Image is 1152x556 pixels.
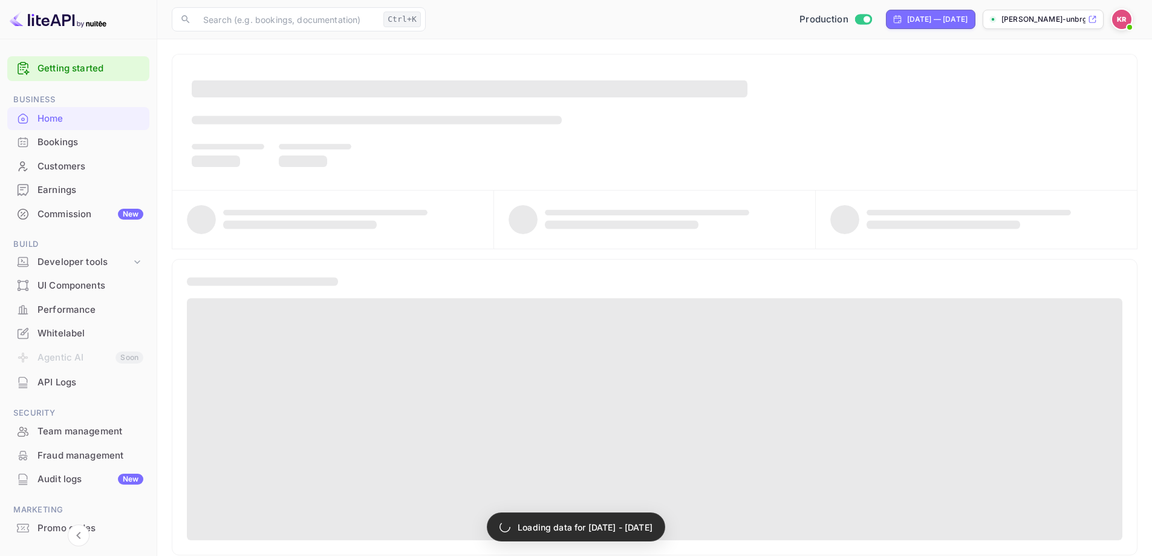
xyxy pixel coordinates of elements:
[118,474,143,485] div: New
[7,107,149,131] div: Home
[7,178,149,202] div: Earnings
[7,203,149,226] div: CommissionNew
[37,473,143,486] div: Audit logs
[7,322,149,345] div: Whitelabel
[7,274,149,298] div: UI Components
[118,209,143,220] div: New
[7,107,149,129] a: Home
[37,303,143,317] div: Performance
[37,449,143,463] div: Fraud management
[7,371,149,394] div: API Logs
[7,517,149,540] div: Promo codes
[7,252,149,273] div: Developer tools
[37,522,143,535] div: Promo codes
[7,468,149,490] a: Audit logsNew
[37,62,143,76] a: Getting started
[1001,14,1085,25] p: [PERSON_NAME]-unbrg.[PERSON_NAME]...
[37,425,143,439] div: Team management
[907,14,968,25] div: [DATE] — [DATE]
[37,327,143,341] div: Whitelabel
[7,444,149,466] a: Fraud management
[7,238,149,251] span: Build
[7,298,149,321] a: Performance
[7,420,149,443] div: Team management
[196,7,379,31] input: Search (e.g. bookings, documentation)
[518,521,652,534] p: Loading data for [DATE] - [DATE]
[37,376,143,390] div: API Logs
[7,517,149,539] a: Promo codes
[7,298,149,322] div: Performance
[7,468,149,491] div: Audit logsNew
[7,322,149,344] a: Whitelabel
[7,155,149,177] a: Customers
[7,444,149,468] div: Fraud management
[37,255,131,269] div: Developer tools
[7,131,149,154] div: Bookings
[68,525,89,546] button: Collapse navigation
[37,112,143,126] div: Home
[7,56,149,81] div: Getting started
[7,420,149,442] a: Team management
[7,155,149,178] div: Customers
[1112,10,1131,29] img: Kobus Roux
[37,208,143,221] div: Commission
[7,274,149,296] a: UI Components
[37,183,143,197] div: Earnings
[7,131,149,153] a: Bookings
[795,13,876,27] div: Switch to Sandbox mode
[7,178,149,201] a: Earnings
[37,136,143,149] div: Bookings
[7,93,149,106] span: Business
[10,10,106,29] img: LiteAPI logo
[37,160,143,174] div: Customers
[799,13,848,27] span: Production
[7,407,149,420] span: Security
[7,503,149,517] span: Marketing
[7,203,149,225] a: CommissionNew
[383,11,421,27] div: Ctrl+K
[37,279,143,293] div: UI Components
[7,371,149,393] a: API Logs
